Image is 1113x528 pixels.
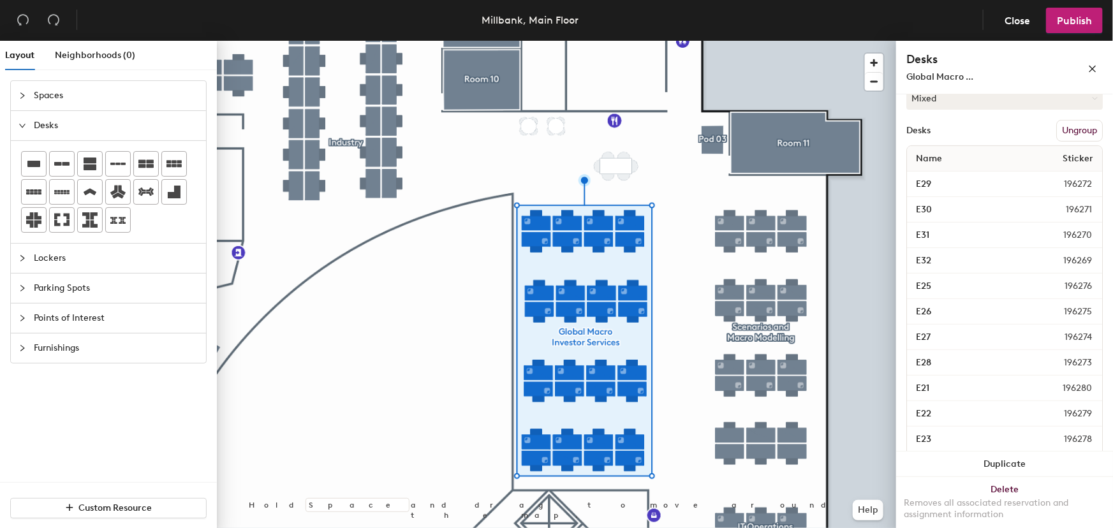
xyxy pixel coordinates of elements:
span: Desks [34,111,198,140]
button: Ungroup [1056,120,1103,142]
button: Duplicate [896,451,1113,477]
input: Unnamed desk [910,328,1034,346]
span: 196279 [1033,407,1100,421]
span: 196275 [1033,305,1100,319]
span: Neighborhoods (0) [55,50,135,61]
input: Unnamed desk [910,405,1033,423]
span: Points of Interest [34,304,198,333]
span: 196270 [1033,228,1100,242]
input: Unnamed desk [910,379,1032,397]
div: Removes all associated reservation and assignment information [904,497,1105,520]
input: Unnamed desk [910,226,1033,244]
button: Undo (⌘ + Z) [10,8,36,33]
button: Custom Resource [10,498,207,518]
span: collapsed [18,314,26,322]
button: Publish [1046,8,1103,33]
div: Millbank, Main Floor [482,12,579,28]
input: Unnamed desk [910,303,1033,321]
span: 196272 [1033,177,1100,191]
span: Parking Spots [34,274,198,303]
span: expanded [18,122,26,129]
input: Unnamed desk [910,175,1033,193]
button: Close [994,8,1041,33]
span: 196278 [1033,432,1100,446]
span: undo [17,13,29,26]
span: Publish [1057,15,1092,27]
span: 196276 [1034,279,1100,293]
span: close [1088,64,1097,73]
span: Layout [5,50,34,61]
input: Unnamed desk [910,354,1033,372]
div: Desks [906,126,931,136]
span: Global Macro ... [906,71,973,82]
button: Help [853,500,883,520]
span: 196280 [1032,381,1100,395]
h4: Desks [906,51,1047,68]
span: Custom Resource [79,502,152,513]
span: Close [1005,15,1030,27]
input: Unnamed desk [910,430,1033,448]
span: collapsed [18,284,26,292]
span: 196273 [1033,356,1100,370]
span: collapsed [18,254,26,262]
input: Unnamed desk [910,201,1035,219]
span: Lockers [34,244,198,273]
input: Unnamed desk [910,252,1033,270]
button: Redo (⌘ + ⇧ + Z) [41,8,66,33]
span: Furnishings [34,334,198,363]
span: collapsed [18,92,26,99]
span: Spaces [34,81,198,110]
span: Sticker [1056,147,1100,170]
span: 196271 [1035,203,1100,217]
span: Name [910,147,948,170]
span: 196274 [1034,330,1100,344]
button: Mixed [906,87,1103,110]
span: collapsed [18,344,26,352]
span: 196269 [1033,254,1100,268]
input: Unnamed desk [910,277,1034,295]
